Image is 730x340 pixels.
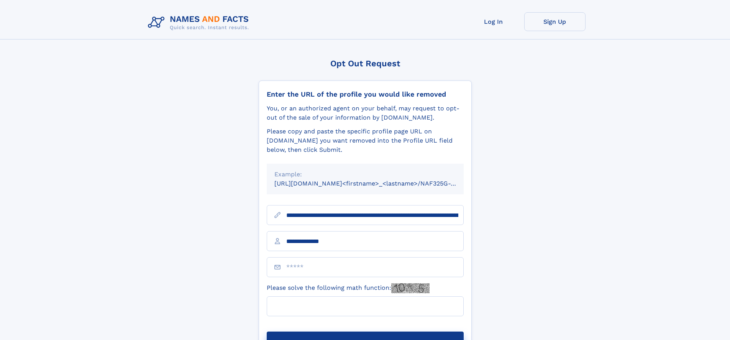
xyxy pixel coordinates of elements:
div: Enter the URL of the profile you would like removed [267,90,464,99]
small: [URL][DOMAIN_NAME]<firstname>_<lastname>/NAF325G-xxxxxxxx [274,180,478,187]
div: Example: [274,170,456,179]
div: Opt Out Request [259,59,472,68]
a: Log In [463,12,524,31]
label: Please solve the following math function: [267,283,430,293]
a: Sign Up [524,12,586,31]
img: Logo Names and Facts [145,12,255,33]
div: Please copy and paste the specific profile page URL on [DOMAIN_NAME] you want removed into the Pr... [267,127,464,154]
div: You, or an authorized agent on your behalf, may request to opt-out of the sale of your informatio... [267,104,464,122]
